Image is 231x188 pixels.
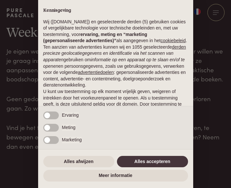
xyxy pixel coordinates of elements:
[62,124,76,131] span: Meting
[62,112,79,119] span: Ervaring
[43,51,173,62] em: precieze geolocatiegegevens en identificatie via het scannen van apparaten
[43,170,188,182] button: Meer informatie
[43,57,185,69] em: informatie op een apparaat op te slaan en/of te openen
[43,19,188,44] p: Wij ([DOMAIN_NAME]) en geselecteerde derden (5) gebruiken cookies of vergelijkbare technologie vo...
[172,44,186,51] button: derden
[43,32,147,43] strong: ervaring, meting en “marketing (gepersonaliseerde advertenties)”
[62,137,82,143] span: Marketing
[43,44,188,88] p: Ten aanzien van advertenties kunnen wij en 1055 geselecteerde gebruiken om en persoonsgegevens, z...
[43,156,114,168] button: Alles afwijzen
[117,156,188,168] button: Alles accepteren
[43,8,188,14] h2: Kennisgeving
[43,88,188,120] p: U kunt uw toestemming op elk moment vrijelijk geven, weigeren of intrekken door het voorkeurenpan...
[78,69,114,76] button: advertentiedoelen
[161,38,186,43] a: cookiebeleid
